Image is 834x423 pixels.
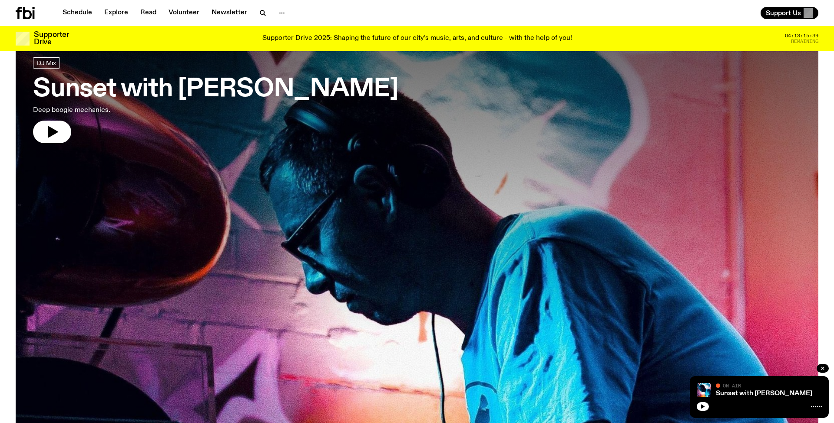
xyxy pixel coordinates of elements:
[33,57,398,143] a: Sunset with [PERSON_NAME]Deep boogie mechanics.
[34,31,69,46] h3: Supporter Drive
[57,7,97,19] a: Schedule
[206,7,252,19] a: Newsletter
[785,33,818,38] span: 04:13:15:39
[761,7,818,19] button: Support Us
[33,57,60,69] a: DJ Mix
[766,9,801,17] span: Support Us
[33,77,398,102] h3: Sunset with [PERSON_NAME]
[697,383,711,397] img: Simon Caldwell stands side on, looking downwards. He has headphones on. Behind him is a brightly ...
[135,7,162,19] a: Read
[163,7,205,19] a: Volunteer
[33,105,255,115] p: Deep boogie mechanics.
[791,39,818,44] span: Remaining
[99,7,133,19] a: Explore
[723,383,741,388] span: On Air
[262,35,572,43] p: Supporter Drive 2025: Shaping the future of our city’s music, arts, and culture - with the help o...
[716,390,812,397] a: Sunset with [PERSON_NAME]
[37,59,56,66] span: DJ Mix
